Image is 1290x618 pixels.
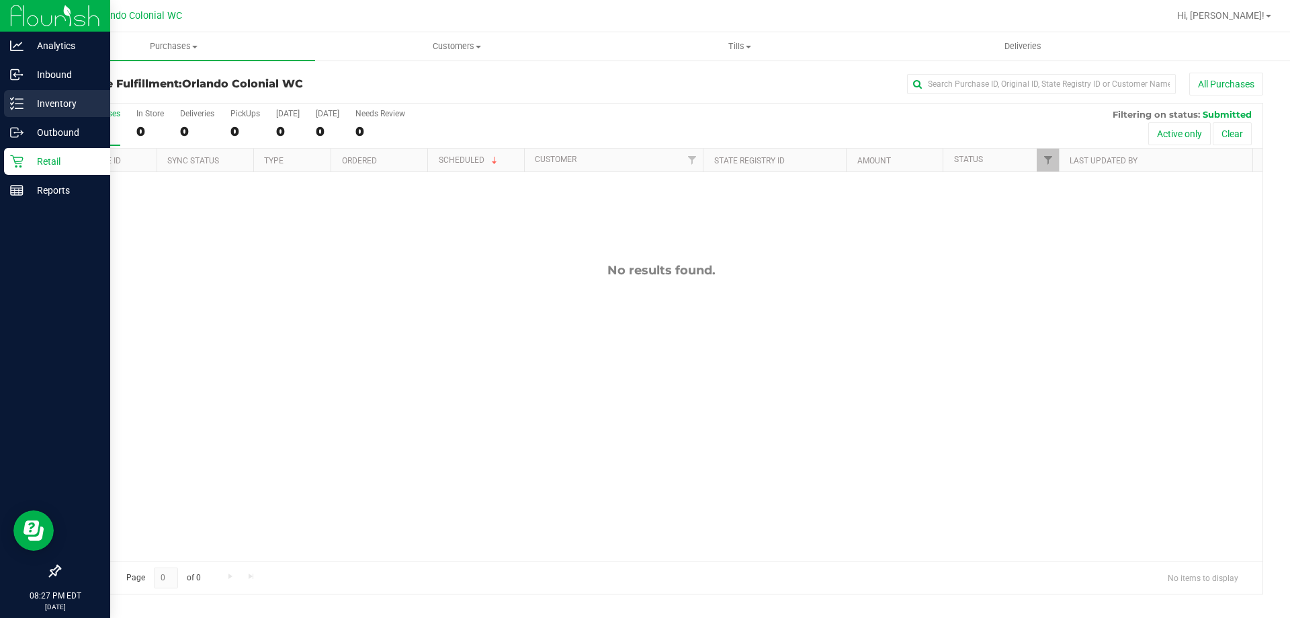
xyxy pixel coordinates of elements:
[598,32,881,61] a: Tills
[32,40,315,52] span: Purchases
[1113,109,1200,120] span: Filtering on status:
[355,109,405,118] div: Needs Review
[1037,149,1059,171] a: Filter
[10,184,24,197] inline-svg: Reports
[276,124,300,139] div: 0
[230,124,260,139] div: 0
[342,156,377,165] a: Ordered
[10,97,24,110] inline-svg: Inventory
[24,67,104,83] p: Inbound
[599,40,880,52] span: Tills
[32,32,315,61] a: Purchases
[24,124,104,141] p: Outbound
[1203,109,1252,120] span: Submitted
[276,109,300,118] div: [DATE]
[92,10,182,22] span: Orlando Colonial WC
[535,155,576,164] a: Customer
[1157,568,1249,588] span: No items to display
[681,149,703,171] a: Filter
[24,95,104,112] p: Inventory
[180,109,214,118] div: Deliveries
[1213,122,1252,145] button: Clear
[316,109,339,118] div: [DATE]
[6,602,104,612] p: [DATE]
[1177,10,1264,21] span: Hi, [PERSON_NAME]!
[10,39,24,52] inline-svg: Analytics
[167,156,219,165] a: Sync Status
[881,32,1164,61] a: Deliveries
[1070,156,1137,165] a: Last Updated By
[10,126,24,139] inline-svg: Outbound
[136,124,164,139] div: 0
[60,263,1262,278] div: No results found.
[355,124,405,139] div: 0
[907,74,1176,94] input: Search Purchase ID, Original ID, State Registry ID or Customer Name...
[24,153,104,169] p: Retail
[986,40,1060,52] span: Deliveries
[857,156,891,165] a: Amount
[315,32,598,61] a: Customers
[954,155,983,164] a: Status
[13,510,54,551] iframe: Resource center
[10,155,24,168] inline-svg: Retail
[1189,73,1263,95] button: All Purchases
[24,182,104,198] p: Reports
[136,109,164,118] div: In Store
[59,78,460,90] h3: Purchase Fulfillment:
[264,156,284,165] a: Type
[714,156,785,165] a: State Registry ID
[230,109,260,118] div: PickUps
[180,124,214,139] div: 0
[439,155,500,165] a: Scheduled
[24,38,104,54] p: Analytics
[6,590,104,602] p: 08:27 PM EDT
[10,68,24,81] inline-svg: Inbound
[316,40,597,52] span: Customers
[115,568,212,588] span: Page of 0
[182,77,303,90] span: Orlando Colonial WC
[1148,122,1211,145] button: Active only
[316,124,339,139] div: 0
